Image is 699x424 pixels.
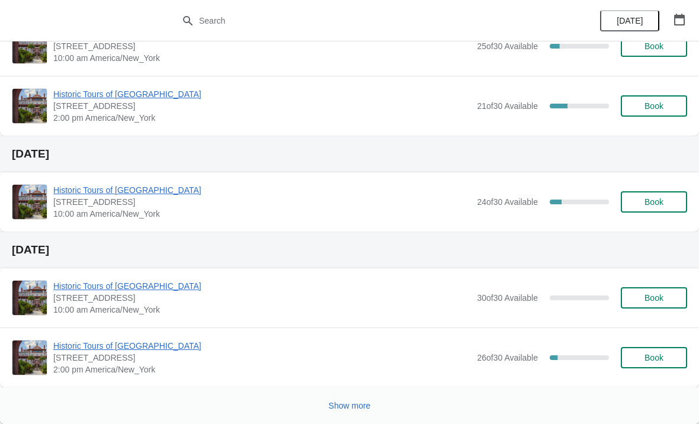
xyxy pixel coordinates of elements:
h2: [DATE] [12,148,687,160]
span: Historic Tours of [GEOGRAPHIC_DATA] [53,280,471,292]
button: Book [621,347,687,368]
img: Historic Tours of Flagler College | 74 King Street, St. Augustine, FL, USA | 10:00 am America/New... [12,29,47,63]
button: Book [621,191,687,213]
span: 10:00 am America/New_York [53,304,471,316]
span: [STREET_ADDRESS] [53,352,471,364]
img: Historic Tours of Flagler College | 74 King Street, St. Augustine, FL, USA | 10:00 am America/New... [12,281,47,315]
span: Book [645,101,663,111]
span: 10:00 am America/New_York [53,52,471,64]
input: Search [198,10,524,31]
button: Book [621,287,687,309]
h2: [DATE] [12,244,687,256]
span: [STREET_ADDRESS] [53,100,471,112]
span: Historic Tours of [GEOGRAPHIC_DATA] [53,88,471,100]
span: 30 of 30 Available [477,293,538,303]
span: Book [645,293,663,303]
span: 25 of 30 Available [477,41,538,51]
span: 21 of 30 Available [477,101,538,111]
button: Book [621,95,687,117]
span: Book [645,41,663,51]
button: Book [621,36,687,57]
span: 26 of 30 Available [477,353,538,362]
button: [DATE] [600,10,659,31]
span: Show more [329,401,371,410]
span: Book [645,353,663,362]
img: Historic Tours of Flagler College | 74 King Street, St. Augustine, FL, USA | 10:00 am America/New... [12,185,47,219]
span: [STREET_ADDRESS] [53,292,471,304]
span: 24 of 30 Available [477,197,538,207]
img: Historic Tours of Flagler College | 74 King Street, St. Augustine, FL, USA | 2:00 pm America/New_... [12,89,47,123]
span: [STREET_ADDRESS] [53,40,471,52]
span: 10:00 am America/New_York [53,208,471,220]
span: [DATE] [617,16,643,25]
span: 2:00 pm America/New_York [53,364,471,375]
span: [STREET_ADDRESS] [53,196,471,208]
span: Historic Tours of [GEOGRAPHIC_DATA] [53,184,471,196]
img: Historic Tours of Flagler College | 74 King Street, St. Augustine, FL, USA | 2:00 pm America/New_... [12,341,47,375]
span: 2:00 pm America/New_York [53,112,471,124]
span: Historic Tours of [GEOGRAPHIC_DATA] [53,340,471,352]
span: Book [645,197,663,207]
button: Show more [324,395,376,416]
